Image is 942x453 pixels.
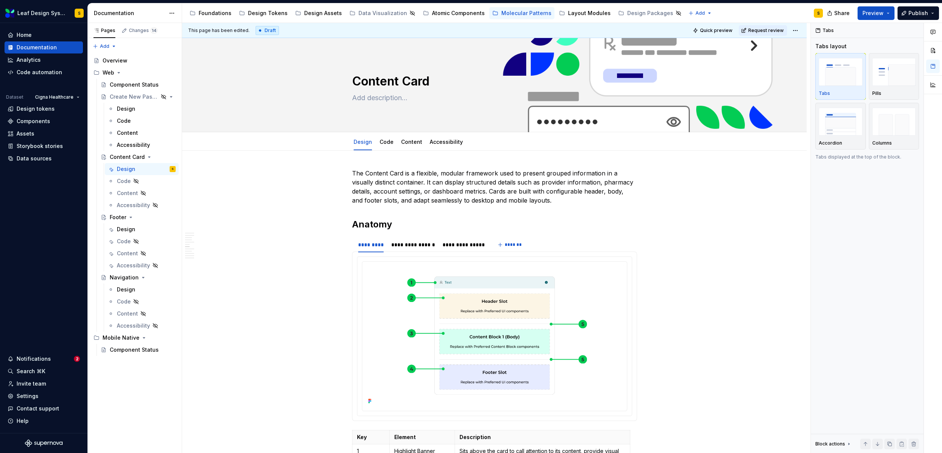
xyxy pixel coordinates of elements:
div: Draft [256,26,279,35]
a: Create New Password [98,91,179,103]
span: Publish [908,9,928,17]
div: Web [90,67,179,79]
p: Columns [872,140,892,146]
a: Supernova Logo [25,439,63,447]
span: 14 [150,27,158,34]
span: Add [695,10,705,16]
section-item: Evernorth [357,256,632,416]
div: Accessibility [117,322,150,329]
a: Code [105,115,179,127]
div: Code [117,117,131,125]
div: Assets [17,130,34,137]
div: Data sources [17,155,52,162]
a: Component Status [98,344,179,356]
button: Help [5,415,83,427]
a: Accessibility [105,139,179,151]
div: Code [117,177,131,185]
button: Contact support [5,403,83,415]
div: Documentation [17,44,57,51]
button: Share [823,6,855,20]
a: Accessibility [105,320,179,332]
button: Publish [898,6,939,20]
a: Molecular Patterns [489,7,554,19]
div: Mobile Native [103,334,139,342]
div: Leaf Design System [17,9,66,17]
h2: Anatomy [352,218,637,230]
p: Accordion [819,140,842,146]
div: Code automation [17,69,62,76]
div: Code [117,298,131,305]
div: Design tokens [17,105,55,113]
div: Code [117,238,131,245]
div: Content [117,189,138,197]
div: Settings [17,392,38,400]
a: Design [105,284,179,296]
div: Molecular Patterns [501,9,551,17]
div: Design [117,105,135,113]
a: Design Packages [615,7,685,19]
a: Invite team [5,378,83,390]
div: Design Assets [304,9,342,17]
a: Accessibility [430,139,463,145]
button: Preview [858,6,895,20]
div: Design [117,286,135,293]
button: Cigna Healthcare [32,92,83,102]
a: Content [105,308,179,320]
a: Foundations [187,7,234,19]
a: Content [105,187,179,199]
div: Component Status [110,81,159,88]
p: Pills [872,90,881,96]
div: S [78,10,81,16]
span: Preview [862,9,884,17]
a: Accessibility [105,259,179,271]
a: Design Tokens [236,7,291,19]
a: Settings [5,390,83,402]
div: Web [103,69,114,76]
div: Notifications [17,355,51,363]
div: Foundations [199,9,231,17]
a: Code [105,296,179,308]
button: Request review [739,25,787,36]
a: Storybook stories [5,140,83,152]
div: Home [17,31,32,39]
div: S [172,165,174,173]
p: Key [357,433,385,441]
button: Add [686,8,714,18]
div: Storybook stories [17,142,63,150]
div: Accessibility [427,134,466,149]
a: Data Visualization [346,7,418,19]
span: Add [100,43,109,49]
a: Layout Modules [556,7,614,19]
div: Footer [110,214,126,221]
a: Design tokens [5,103,83,115]
div: Navigation [110,274,139,281]
div: Design [117,165,135,173]
a: Code [105,235,179,247]
a: Content [401,139,422,145]
div: Design Tokens [248,9,288,17]
span: Cigna Healthcare [35,94,74,100]
div: Content [117,310,138,317]
textarea: Content Card [351,72,636,90]
div: Mobile Native [90,332,179,344]
p: Tabs displayed at the top of the block. [815,154,919,160]
img: placeholder [872,58,916,85]
div: Code [377,134,397,149]
div: Design [351,134,375,149]
a: DesignS [105,163,179,175]
a: Documentation [5,41,83,53]
a: Code [105,175,179,187]
span: Request review [748,27,784,34]
a: Navigation [98,271,179,284]
div: Search ⌘K [17,368,45,375]
div: Invite team [17,380,46,387]
a: Overview [90,55,179,67]
a: Code automation [5,66,83,78]
div: S [817,10,820,16]
div: Layout Modules [568,9,611,17]
a: Footer [98,211,179,223]
a: Code [380,139,394,145]
a: Assets [5,128,83,140]
a: Home [5,29,83,41]
p: The Content Card is a flexible, modular framework used to present grouped information in a visual... [352,169,637,205]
